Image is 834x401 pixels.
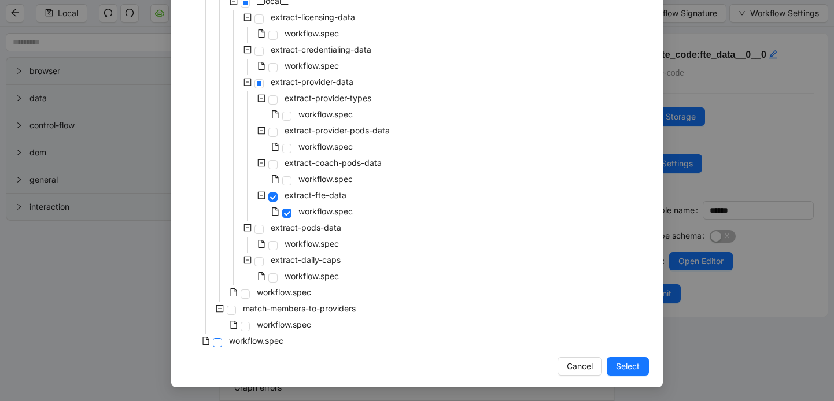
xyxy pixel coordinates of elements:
[271,143,279,151] span: file
[257,320,311,329] span: workflow.spec
[257,62,265,70] span: file
[243,256,252,264] span: minus-square
[567,360,593,373] span: Cancel
[271,222,341,232] span: extract-pods-data
[257,159,265,167] span: minus-square
[282,59,341,73] span: workflow.spec
[257,94,265,102] span: minus-square
[285,271,339,281] span: workflow.spec
[271,44,371,54] span: extract-credentialing-data
[257,240,265,248] span: file
[271,255,341,265] span: extract-daily-caps
[285,239,339,248] span: workflow.spec
[285,125,390,135] span: extract-provider-pods-data
[254,285,313,299] span: workflow.spec
[230,321,238,329] span: file
[285,28,339,38] span: workflow.spec
[268,75,356,89] span: extract-provider-data
[285,61,339,70] span: workflow.spec
[296,107,355,121] span: workflow.spec
[298,174,353,184] span: workflow.spec
[282,27,341,40] span: workflow.spec
[243,13,252,21] span: minus-square
[271,175,279,183] span: file
[298,206,353,216] span: workflow.spec
[202,337,210,345] span: file
[271,207,279,216] span: file
[241,302,358,315] span: match-members-to-providers
[285,158,382,168] span: extract-coach-pods-data
[257,191,265,199] span: minus-square
[282,156,384,170] span: extract-coach-pods-data
[257,287,311,297] span: workflow.spec
[254,318,313,332] span: workflow.spec
[298,142,353,151] span: workflow.spec
[243,78,252,86] span: minus-square
[257,272,265,280] span: file
[607,357,649,376] button: Select
[285,93,371,103] span: extract-provider-types
[271,77,353,87] span: extract-provider-data
[616,360,640,373] span: Select
[229,336,283,346] span: workflow.spec
[268,253,343,267] span: extract-daily-caps
[282,237,341,251] span: workflow.spec
[257,127,265,135] span: minus-square
[296,205,355,218] span: workflow.spec
[243,224,252,232] span: minus-square
[298,109,353,119] span: workflow.spec
[230,288,238,296] span: file
[282,124,392,138] span: extract-provider-pods-data
[296,140,355,154] span: workflow.spec
[271,110,279,118] span: file
[243,303,356,313] span: match-members-to-providers
[271,12,355,22] span: extract-licensing-data
[268,43,374,57] span: extract-credentialing-data
[282,188,349,202] span: extract-fte-data
[243,46,252,54] span: minus-square
[227,334,286,348] span: workflow.spec
[268,221,344,235] span: extract-pods-data
[296,172,355,186] span: workflow.spec
[216,305,224,313] span: minus-square
[282,91,374,105] span: extract-provider-types
[558,357,602,376] button: Cancel
[257,29,265,38] span: file
[268,10,357,24] span: extract-licensing-data
[285,190,346,200] span: extract-fte-data
[282,269,341,283] span: workflow.spec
